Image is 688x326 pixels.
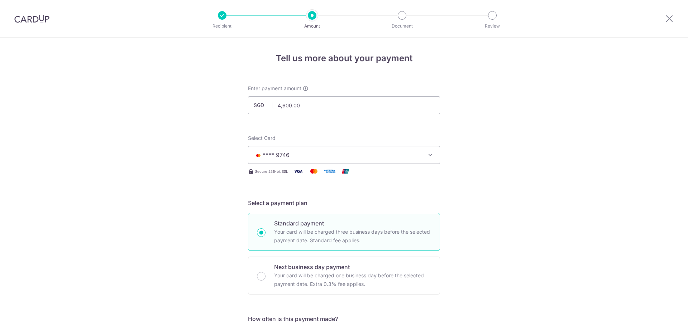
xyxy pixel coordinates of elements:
p: Next business day payment [274,263,431,271]
img: American Express [322,167,337,176]
p: Standard payment [274,219,431,228]
span: translation missing: en.payables.payment_networks.credit_card.summary.labels.select_card [248,135,276,141]
input: 0.00 [248,96,440,114]
img: MASTERCARD [254,153,263,158]
h5: How often is this payment made? [248,315,440,323]
span: Secure 256-bit SSL [255,169,288,174]
img: Union Pay [338,167,353,176]
p: Your card will be charged one business day before the selected payment date. Extra 0.3% fee applies. [274,271,431,288]
span: SGD [254,102,272,109]
img: Visa [291,167,305,176]
p: Review [466,23,519,30]
h4: Tell us more about your payment [248,52,440,65]
p: Your card will be charged three business days before the selected payment date. Standard fee appl... [274,228,431,245]
h5: Select a payment plan [248,199,440,207]
p: Amount [286,23,339,30]
p: Document [376,23,429,30]
span: Enter payment amount [248,85,301,92]
p: Recipient [196,23,249,30]
img: Mastercard [307,167,321,176]
img: CardUp [14,14,49,23]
